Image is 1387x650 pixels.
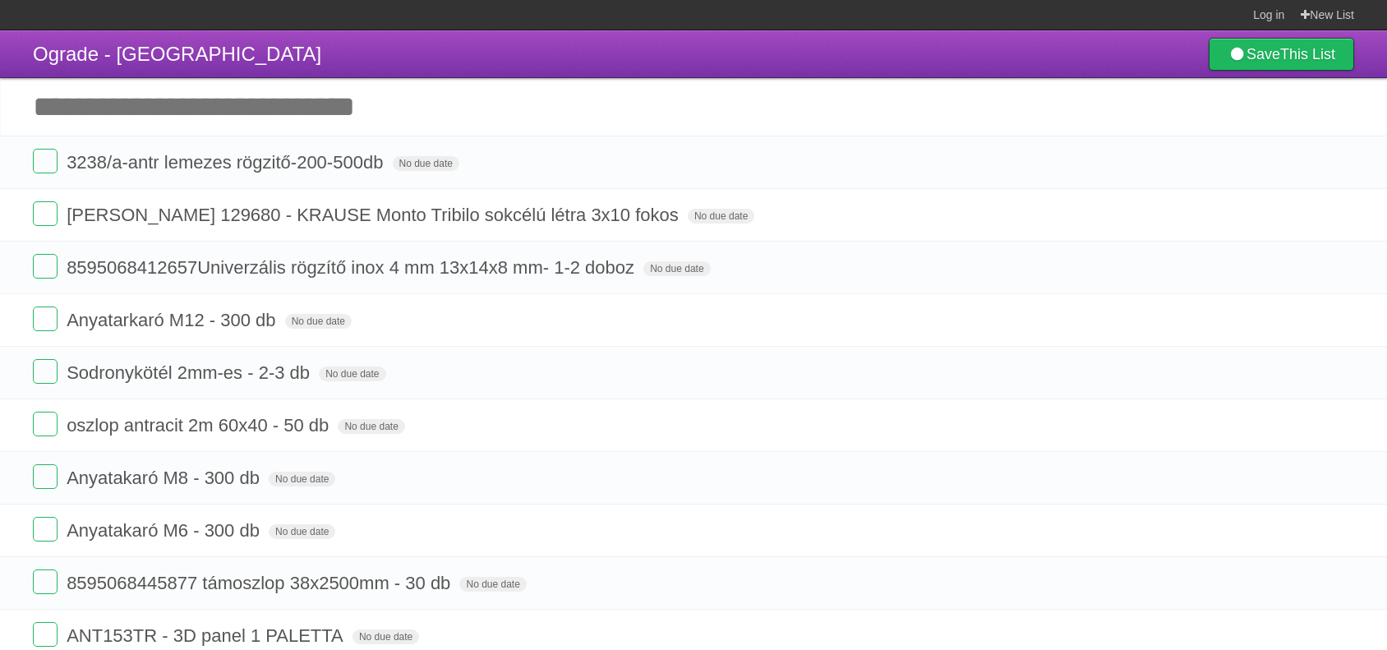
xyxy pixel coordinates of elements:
[459,577,526,592] span: No due date
[643,261,710,276] span: No due date
[67,625,348,646] span: ANT153TR - 3D panel 1 PALETTA
[33,412,58,436] label: Done
[33,359,58,384] label: Done
[67,152,387,173] span: 3238/a-antr lemezes rögzitő-200-500db
[353,629,419,644] span: No due date
[67,520,264,541] span: Anyatakaró M6 - 300 db
[338,419,404,434] span: No due date
[1280,46,1335,62] b: This List
[269,524,335,539] span: No due date
[67,415,333,436] span: oszlop antracit 2m 60x40 - 50 db
[688,209,754,224] span: No due date
[33,43,321,65] span: Ograde - [GEOGRAPHIC_DATA]
[319,366,385,381] span: No due date
[67,468,264,488] span: Anyatakaró M8 - 300 db
[33,307,58,331] label: Done
[33,464,58,489] label: Done
[285,314,352,329] span: No due date
[33,149,58,173] label: Done
[67,205,683,225] span: [PERSON_NAME] 129680 - KRAUSE Monto Tribilo sokcélú létra 3x10 fokos
[67,310,279,330] span: Anyatarkaró M12 - 300 db
[1209,38,1354,71] a: SaveThis List
[67,257,638,278] span: 8595068412657Univerzális rögzítő inox 4 mm 13x14x8 mm- 1-2 doboz
[33,622,58,647] label: Done
[393,156,459,171] span: No due date
[67,362,314,383] span: Sodronykötél 2mm-es - 2-3 db
[269,472,335,486] span: No due date
[33,569,58,594] label: Done
[33,517,58,542] label: Done
[33,201,58,226] label: Done
[33,254,58,279] label: Done
[67,573,454,593] span: 8595068445877 támoszlop 38x2500mm - 30 db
